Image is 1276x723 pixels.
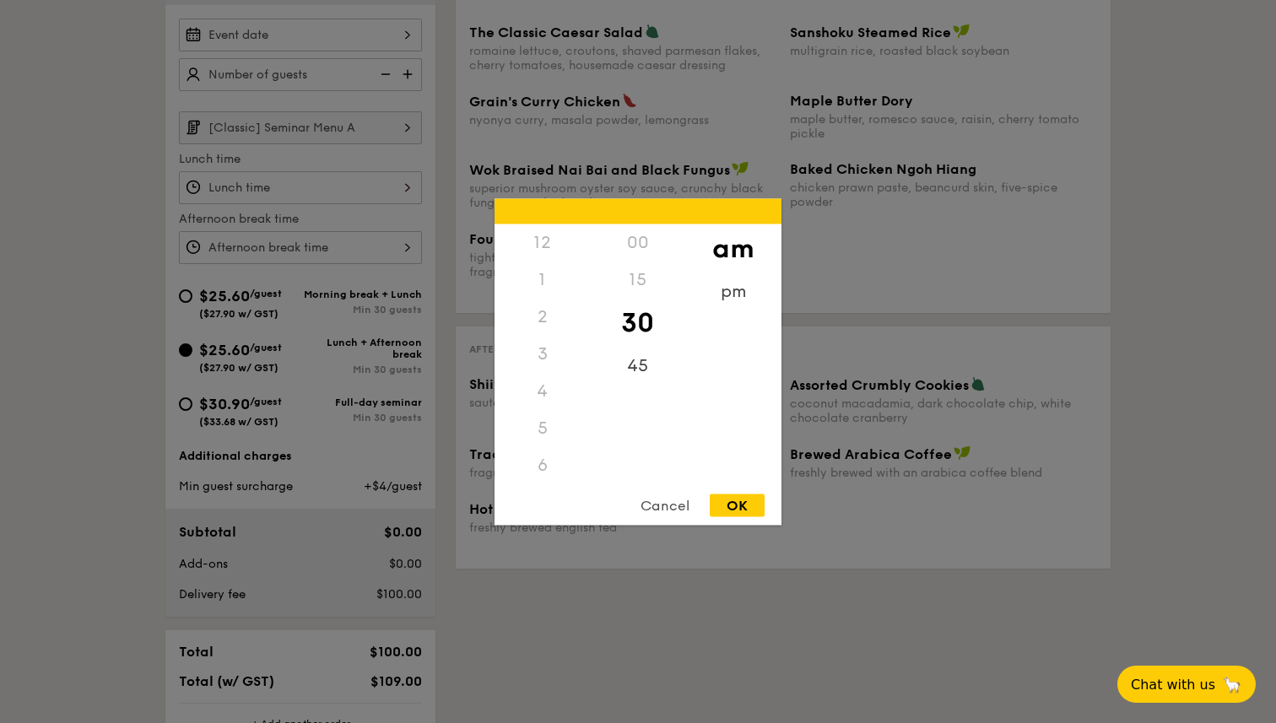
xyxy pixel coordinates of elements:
[685,224,781,272] div: am
[1131,677,1215,693] span: Chat with us
[495,446,590,483] div: 6
[624,494,706,516] div: Cancel
[495,224,590,261] div: 12
[1117,666,1256,703] button: Chat with us🦙
[710,494,765,516] div: OK
[495,409,590,446] div: 5
[495,298,590,335] div: 2
[685,272,781,310] div: pm
[590,261,685,298] div: 15
[590,298,685,347] div: 30
[495,372,590,409] div: 4
[590,347,685,384] div: 45
[495,335,590,372] div: 3
[1222,675,1242,694] span: 🦙
[495,261,590,298] div: 1
[590,224,685,261] div: 00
